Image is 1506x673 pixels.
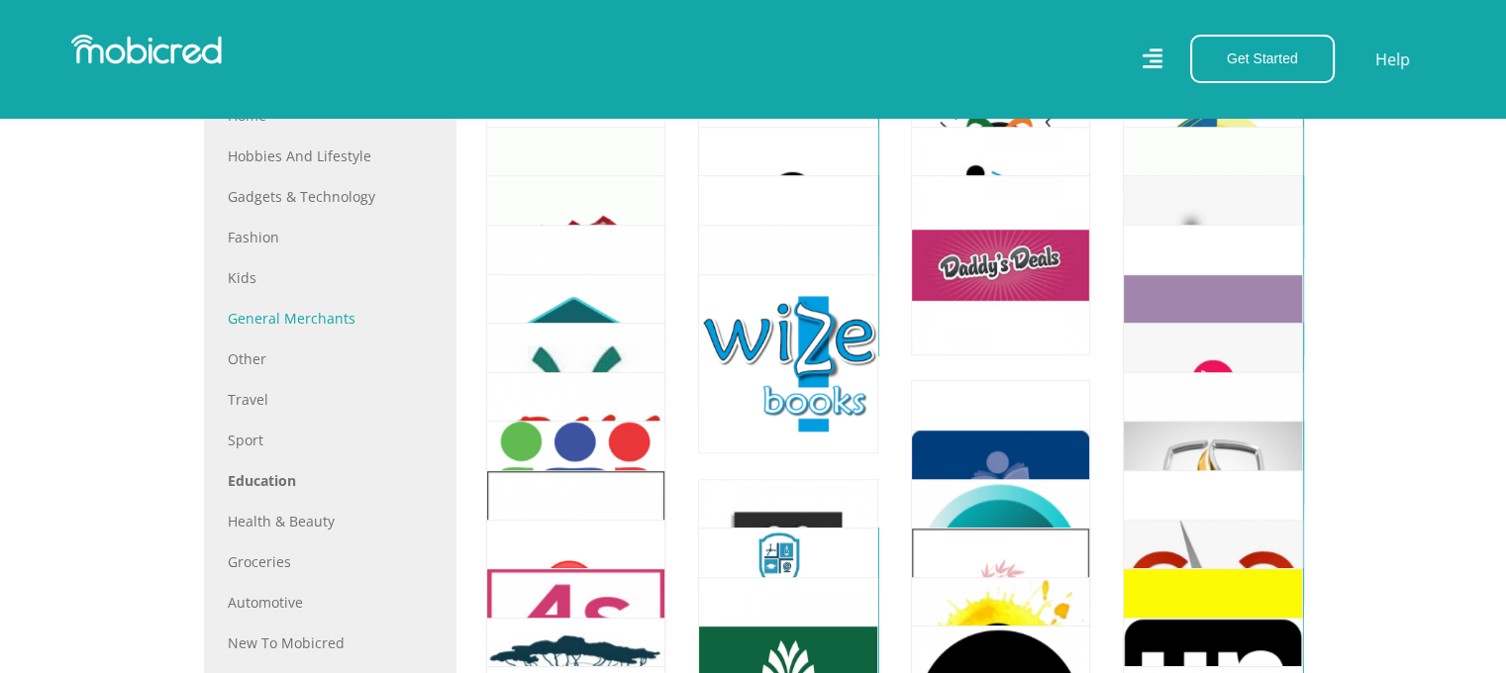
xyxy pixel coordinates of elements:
a: Sport [228,430,433,450]
button: Get Started [1190,35,1335,83]
a: Kids [228,267,433,288]
a: Education [228,470,433,491]
a: Health & Beauty [228,511,433,531]
img: Mobicred [71,35,222,64]
a: Other [228,348,433,369]
a: Automotive [228,592,433,613]
a: Fashion [228,227,433,247]
a: Travel [228,389,433,410]
a: Gadgets & Technology [228,186,433,207]
a: Hobbies and Lifestyle [228,145,433,166]
a: General Merchants [228,308,433,329]
a: Help [1374,47,1411,72]
a: Groceries [228,551,433,572]
a: New to Mobicred [228,632,433,653]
